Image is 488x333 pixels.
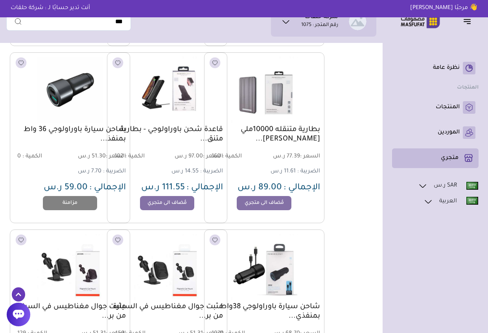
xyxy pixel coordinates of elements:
span: الضريبة : [297,168,320,175]
img: 241.625-241.625202310101441-2023-10-05-651e9cc89b9b0.png [15,57,125,123]
span: 59.00 ر.س [44,183,88,193]
a: شاحن سيارة باوراولوجي 36 واط بمنفذ... [14,125,126,144]
span: 0 [17,154,21,160]
img: Eng [466,182,478,190]
p: المنتجات [436,104,460,111]
span: 11.61 ر.س [271,168,296,175]
a: SAR ر.س [418,181,479,191]
p: 👋 مرحبًا [PERSON_NAME] [404,4,483,13]
a: قاعدة شحن باوراولوجي - بطارية متنق... [111,125,223,144]
img: 241.625-241.625202310101441-Ma8ImM6dOU1xt3drsSjvNQ0KJPIyqMTVLyCl4MQ6.jpg [112,57,223,123]
p: الموردين [438,129,460,137]
h1: شركة حلقات [305,14,338,22]
a: العربية [423,196,479,207]
a: نظرة عامة [395,62,475,74]
span: الإجمالي : [284,183,320,193]
a: مُضاف الى متجري [140,196,195,210]
img: 241.625-241.625202310101441-HPqh0uCV6Jdg4RRY9Y8TegYXpozmWAmRZ6mhI7ho.jpg [208,57,319,123]
span: الضريبة : [200,168,223,175]
img: 241.625-241.625202310101442-CBsrzrnYaaHo9dEr3DknCLjotIytYrNJtjT7uWdF.jpg [112,234,223,300]
a: شاحن سيارة باوراولوجي 38واط بمنفذي... [208,302,320,321]
span: 51.30 ر.س [71,153,126,161]
span: 111.55 ر.س [141,183,185,193]
span: السعر : [106,154,126,160]
p: رقم المتجر : 1075 [301,22,338,30]
span: الكمية : [22,154,42,160]
a: الموردين [395,126,475,139]
span: السعر : [300,154,320,160]
a: مثبت جوال مغناطيس في السيارة من بر... [111,302,223,321]
span: 77.39 ر.س [265,153,320,161]
a: مثبت جوال مغناطيس في السيارة من بر... [14,302,126,321]
span: 97.00 ر.س [168,153,223,161]
a: متجري [395,152,475,165]
span: الضريبة : [103,168,126,175]
span: الإجمالي : [186,183,223,193]
span: الإجمالي : [89,183,126,193]
strong: المنتجات [457,85,479,91]
img: 241.625-241.625202310101442-QkrVx5w4wfncRSrsp6T7dx9YI8itF8sKjBY2ivWV.jpg [208,234,319,300]
img: Logo [395,14,446,29]
img: 241.625-241.625202310101442-9FmDJ82htST3mYfIDpPdS2pUFybJPu0bfAcxqOro.jpg [15,234,125,300]
p: أنت تدير حسابًا لـ : شركة حلقات [5,4,96,13]
img: شركة حلقات [349,13,366,30]
a: المنتجات [395,101,475,114]
p: نظرة عامة [433,64,460,72]
a: مزامنة [43,196,98,210]
a: مُضاف الى متجري [237,196,291,210]
span: 7.70 ر.س [78,168,101,175]
span: 14.55 ر.س [171,168,199,175]
span: السعر : [203,154,223,160]
a: بطارية متنقله 10000ملي [PERSON_NAME]... [208,125,320,144]
p: متجري [441,154,459,162]
span: 89.00 ر.س [238,183,282,193]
